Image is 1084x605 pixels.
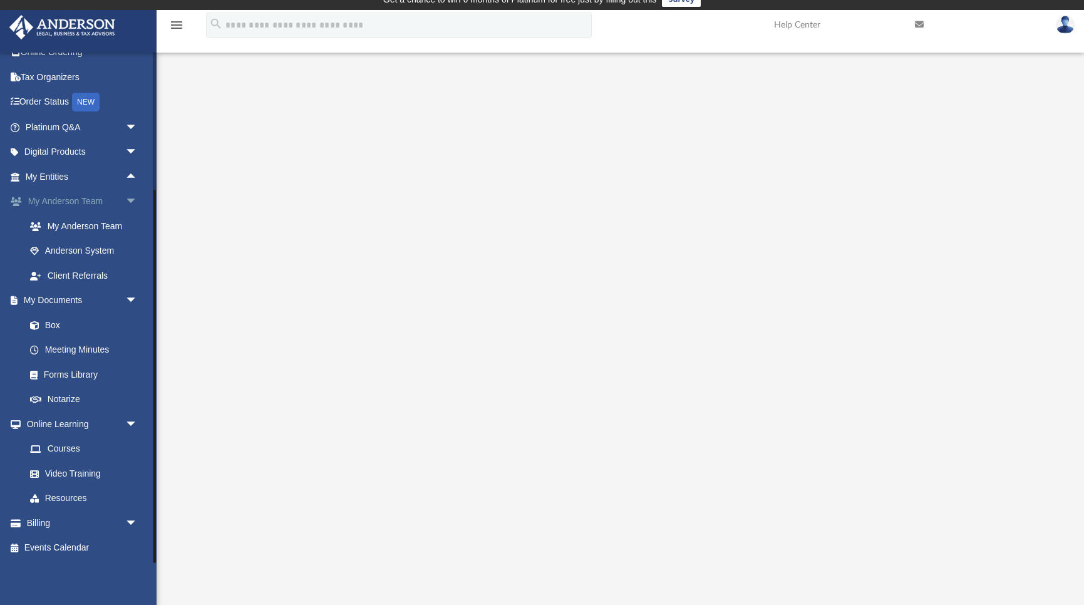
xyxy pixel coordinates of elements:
[18,338,150,363] a: Meeting Minutes
[125,164,150,190] span: arrow_drop_up
[18,263,157,288] a: Client Referrals
[72,93,100,111] div: NEW
[9,90,157,115] a: Order StatusNEW
[125,140,150,165] span: arrow_drop_down
[125,411,150,437] span: arrow_drop_down
[18,437,150,462] a: Courses
[9,140,157,165] a: Digital Productsarrow_drop_down
[125,189,150,215] span: arrow_drop_down
[9,535,157,561] a: Events Calendar
[9,510,157,535] a: Billingarrow_drop_down
[169,18,184,33] i: menu
[125,510,150,536] span: arrow_drop_down
[18,313,144,338] a: Box
[18,362,144,387] a: Forms Library
[125,288,150,314] span: arrow_drop_down
[1056,16,1075,34] img: User Pic
[6,15,119,39] img: Anderson Advisors Platinum Portal
[9,65,157,90] a: Tax Organizers
[9,288,150,313] a: My Documentsarrow_drop_down
[18,387,150,412] a: Notarize
[9,411,150,437] a: Online Learningarrow_drop_down
[209,17,223,31] i: search
[9,164,157,189] a: My Entitiesarrow_drop_up
[9,189,157,214] a: My Anderson Teamarrow_drop_down
[18,239,157,264] a: Anderson System
[169,24,184,33] a: menu
[18,486,150,511] a: Resources
[9,115,157,140] a: Platinum Q&Aarrow_drop_down
[18,214,150,239] a: My Anderson Team
[125,115,150,140] span: arrow_drop_down
[18,461,144,486] a: Video Training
